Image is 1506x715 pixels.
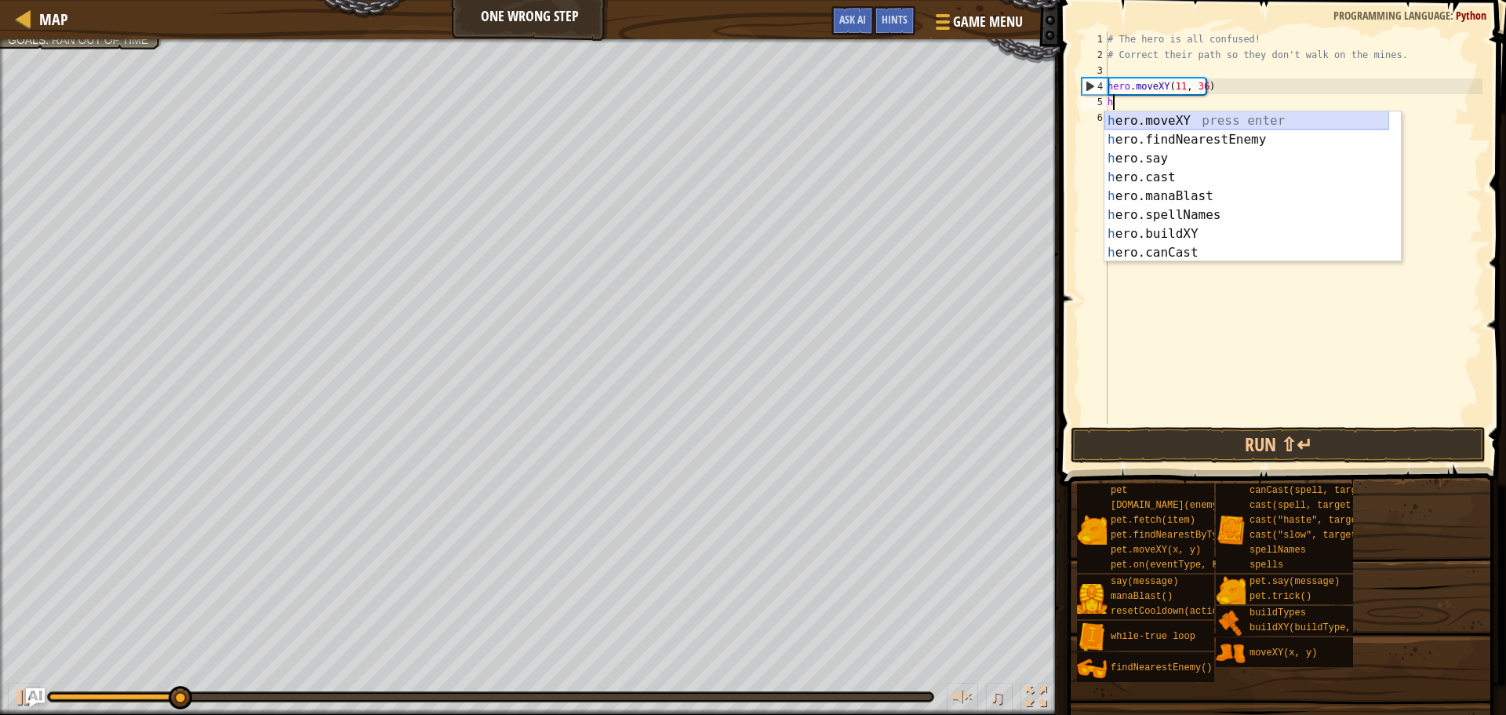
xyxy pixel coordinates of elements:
span: Programming language [1333,8,1450,23]
span: pet.findNearestByType(type) [1111,530,1263,541]
span: canCast(spell, target) [1250,485,1373,496]
img: portrait.png [1077,622,1107,652]
span: spells [1250,560,1283,571]
span: findNearestEnemy() [1111,662,1213,673]
img: portrait.png [1216,515,1246,545]
button: Game Menu [923,6,1032,43]
span: Python [1456,8,1486,23]
img: portrait.png [1077,584,1107,614]
button: Ask AI [26,688,45,707]
div: 6 [1082,110,1108,126]
div: 4 [1082,78,1108,94]
span: pet.say(message) [1250,576,1340,587]
button: Adjust volume [947,683,978,715]
span: spellNames [1250,545,1306,556]
span: resetCooldown(action) [1111,606,1229,617]
span: cast("haste", target) [1250,515,1368,526]
span: pet.fetch(item) [1111,515,1195,526]
span: buildXY(buildType, x, y) [1250,622,1385,633]
span: Map [39,9,68,30]
span: say(message) [1111,576,1178,587]
a: Map [31,9,68,30]
button: Ask AI [831,6,874,35]
img: portrait.png [1216,576,1246,606]
span: pet [1111,485,1128,496]
span: while-true loop [1111,631,1195,642]
span: cast(spell, target) [1250,500,1357,511]
img: portrait.png [1216,639,1246,669]
img: portrait.png [1077,515,1107,545]
div: 3 [1082,63,1108,78]
span: Ask AI [839,12,866,27]
button: Run ⇧↵ [1071,427,1486,463]
img: portrait.png [1216,607,1246,637]
div: 5 [1082,94,1108,110]
span: manaBlast() [1111,591,1173,602]
span: moveXY(x, y) [1250,648,1317,658]
span: cast("slow", target) [1250,530,1362,541]
span: buildTypes [1250,607,1306,618]
button: Ctrl + P: Play [8,683,39,715]
span: [DOMAIN_NAME](enemy) [1111,500,1224,511]
span: : [1450,8,1456,23]
span: ♫ [989,685,1005,709]
span: Game Menu [953,12,1023,32]
img: portrait.png [1077,654,1107,684]
span: pet.trick() [1250,591,1311,602]
div: 1 [1082,31,1108,47]
button: Toggle fullscreen [1020,683,1052,715]
span: pet.moveXY(x, y) [1111,545,1201,556]
div: 2 [1082,47,1108,63]
button: ♫ [986,683,1013,715]
span: Hints [882,12,908,27]
span: pet.on(eventType, handler) [1111,560,1257,571]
